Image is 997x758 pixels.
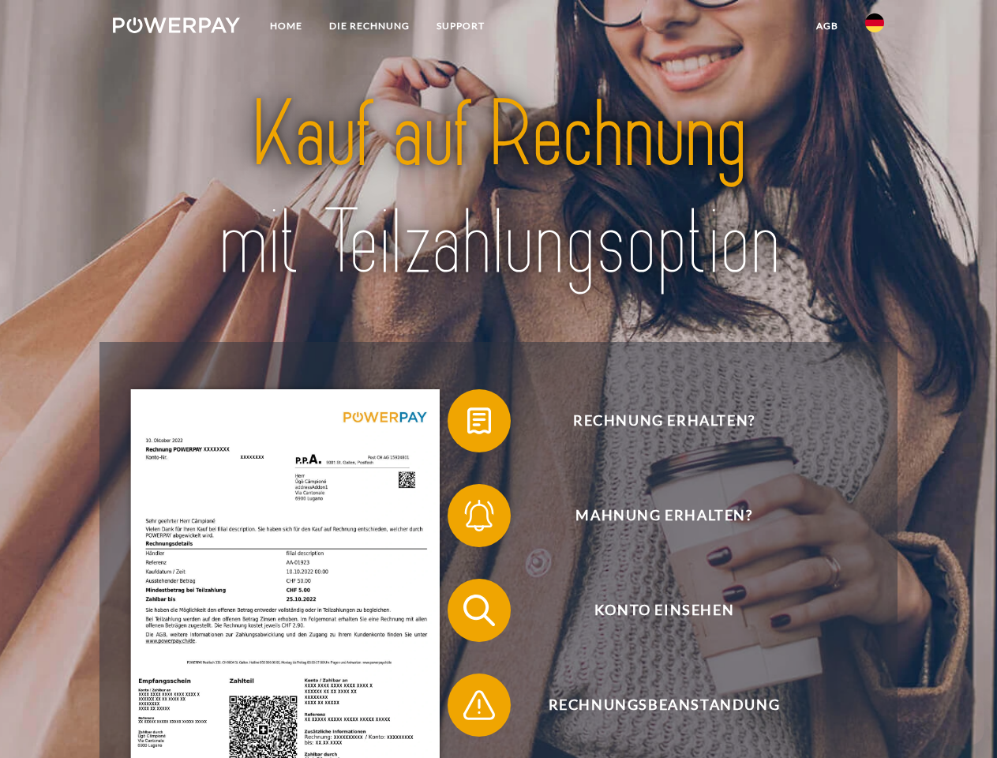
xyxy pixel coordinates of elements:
span: Rechnung erhalten? [470,389,857,452]
button: Konto einsehen [448,579,858,642]
button: Mahnung erhalten? [448,484,858,547]
img: qb_bell.svg [459,496,499,535]
a: agb [803,12,852,40]
button: Rechnungsbeanstandung [448,674,858,737]
span: Konto einsehen [470,579,857,642]
span: Mahnung erhalten? [470,484,857,547]
a: DIE RECHNUNG [316,12,423,40]
img: de [865,13,884,32]
a: Home [257,12,316,40]
img: qb_warning.svg [459,685,499,725]
button: Rechnung erhalten? [448,389,858,452]
img: qb_search.svg [459,591,499,630]
img: qb_bill.svg [459,401,499,441]
iframe: Button to launch messaging window [934,695,984,745]
span: Rechnungsbeanstandung [470,674,857,737]
img: logo-powerpay-white.svg [113,17,240,33]
img: title-powerpay_de.svg [151,76,846,302]
a: SUPPORT [423,12,498,40]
